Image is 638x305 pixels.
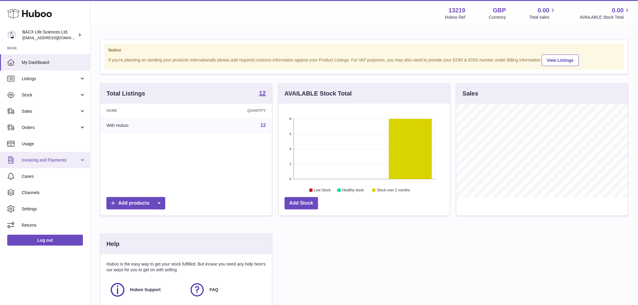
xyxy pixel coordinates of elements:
[109,282,183,298] a: Huboo Support
[314,188,331,193] text: Low Stock
[493,6,506,14] strong: GBP
[108,47,620,53] strong: Notice
[463,90,478,98] h3: Sales
[100,104,191,118] th: Name
[529,14,556,20] span: Total sales
[261,123,266,128] a: 12
[289,132,291,136] text: 6
[489,14,506,20] div: Currency
[445,14,466,20] div: Huboo Ref
[130,287,161,293] span: Huboo Support
[22,125,79,130] span: Orders
[22,190,86,196] span: Channels
[22,174,86,179] span: Cases
[106,197,165,209] a: Add products
[542,55,579,66] a: View Listings
[580,14,631,20] span: AVAILABLE Stock Total
[259,90,266,97] a: 12
[22,76,79,82] span: Listings
[612,6,624,14] span: 0.00
[285,90,352,98] h3: AVAILABLE Stock Total
[538,6,550,14] span: 0.00
[529,6,556,20] a: 0.00 Total sales
[285,197,318,209] a: Add Stock
[580,6,631,20] a: 0.00 AVAILABLE Stock Total
[22,141,86,147] span: Usage
[22,157,79,163] span: Invoicing and Payments
[377,188,410,193] text: Stock over 2 months
[189,282,263,298] a: FAQ
[191,104,272,118] th: Quantity
[22,29,77,41] div: BACX Life Sciences Ltd.
[22,35,89,40] span: [EMAIL_ADDRESS][DOMAIN_NAME]
[7,235,83,246] a: Log out
[22,222,86,228] span: Returns
[100,118,191,133] td: With Huboo
[106,90,145,98] h3: Total Listings
[289,117,291,121] text: 8
[106,261,266,273] p: Huboo is the easy way to get your stock fulfilled. But incase you need any help here's our ways f...
[22,92,79,98] span: Stock
[22,206,86,212] span: Settings
[7,30,16,39] img: internalAdmin-13219@internal.huboo.com
[289,147,291,151] text: 4
[22,60,86,65] span: My Dashboard
[449,6,466,14] strong: 13219
[289,177,291,181] text: 0
[342,188,364,193] text: Healthy stock
[22,108,79,114] span: Sales
[108,54,620,66] div: If you're planning on sending your products internationally please add required customs informati...
[259,90,266,96] strong: 12
[210,287,218,293] span: FAQ
[106,240,119,248] h3: Help
[289,162,291,166] text: 2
